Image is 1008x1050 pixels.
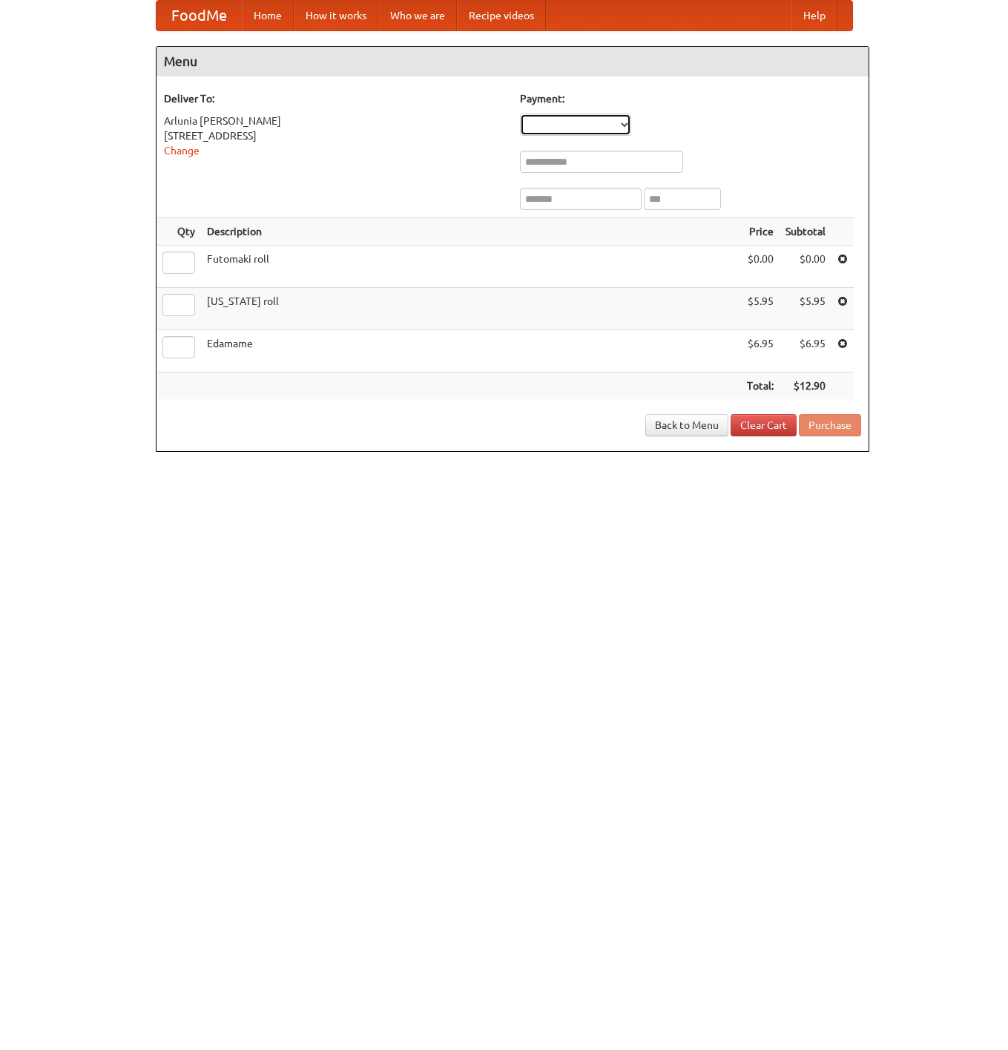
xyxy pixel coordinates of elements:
div: [STREET_ADDRESS] [164,128,505,143]
h5: Payment: [520,91,861,106]
a: Back to Menu [645,414,728,436]
a: Home [242,1,294,30]
button: Purchase [799,414,861,436]
a: Recipe videos [457,1,546,30]
div: Arlunia [PERSON_NAME] [164,114,505,128]
th: Description [201,218,741,246]
td: Edamame [201,330,741,373]
a: Help [791,1,837,30]
td: $0.00 [741,246,780,288]
h5: Deliver To: [164,91,505,106]
th: Price [741,218,780,246]
a: FoodMe [157,1,242,30]
td: Futomaki roll [201,246,741,288]
td: $5.95 [741,288,780,330]
th: Total: [741,373,780,400]
td: $6.95 [741,330,780,373]
td: $0.00 [780,246,831,288]
a: How it works [294,1,378,30]
th: Subtotal [780,218,831,246]
td: $6.95 [780,330,831,373]
a: Change [164,145,200,157]
td: [US_STATE] roll [201,288,741,330]
a: Clear Cart [731,414,797,436]
th: $12.90 [780,373,831,400]
h4: Menu [157,47,869,76]
th: Qty [157,218,201,246]
td: $5.95 [780,288,831,330]
a: Who we are [378,1,457,30]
